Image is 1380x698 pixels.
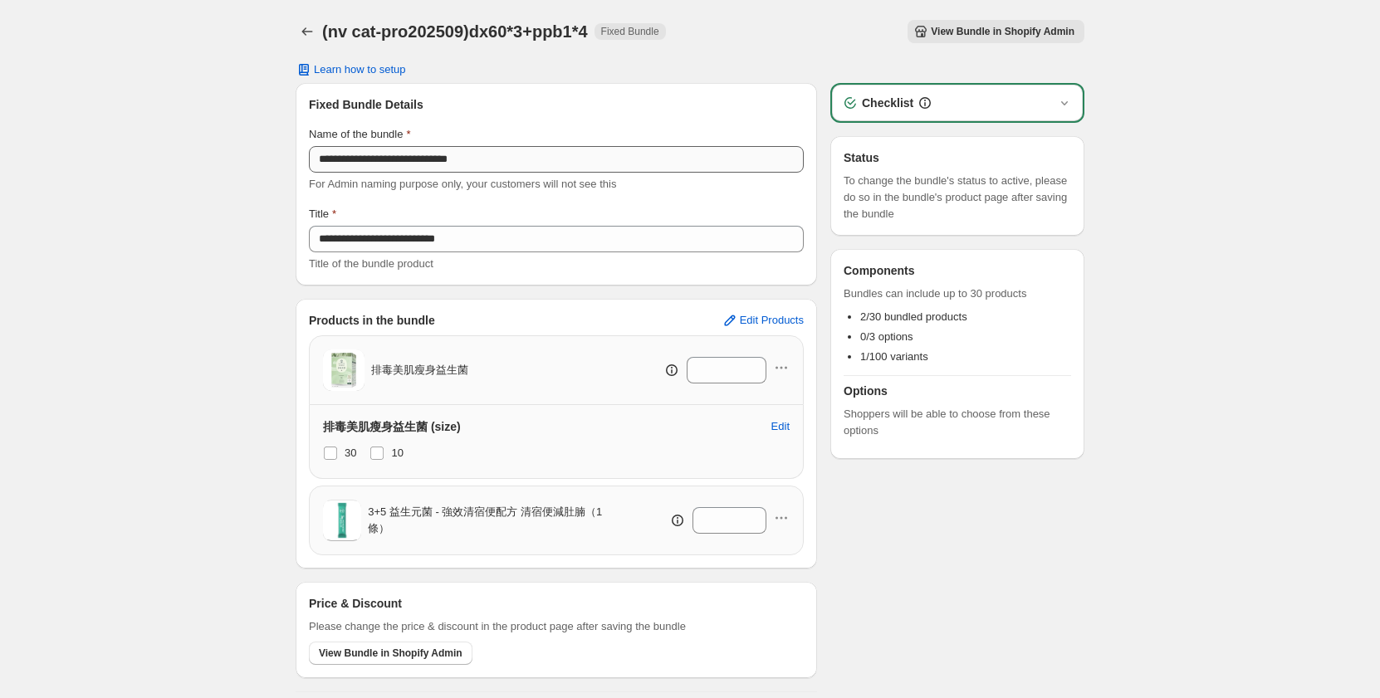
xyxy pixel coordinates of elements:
[391,447,403,459] span: 10
[314,63,406,76] span: Learn how to setup
[309,312,435,329] h3: Products in the bundle
[323,349,365,391] img: 排毒美肌瘦身益生菌
[740,314,804,327] span: Edit Products
[771,420,790,433] span: Edit
[844,383,1071,399] h3: Options
[371,362,468,378] span: 排毒美肌瘦身益生菌
[309,618,686,635] span: Please change the price & discount in the product page after saving the bundle
[323,501,361,539] img: 3+5 益生元菌 - 強效清宿便配方 清宿便減肚腩（1條）
[761,413,800,440] button: Edit
[286,58,416,81] button: Learn how to setup
[322,22,588,41] h1: (nv cat-pro202509)dx60*3+ppb1*4
[296,20,319,43] button: Back
[860,330,913,343] span: 0/3 options
[908,20,1084,43] button: View Bundle in Shopify Admin
[323,418,461,435] h3: 排毒美肌瘦身益生菌 (size)
[844,173,1071,222] span: To change the bundle's status to active, please do so in the bundle's product page after saving t...
[368,504,604,537] span: 3+5 益生元菌 - 強效清宿便配方 清宿便減肚腩（1條）
[309,257,433,270] span: Title of the bundle product
[712,307,814,334] button: Edit Products
[309,206,336,222] label: Title
[844,286,1071,302] span: Bundles can include up to 30 products
[844,262,915,279] h3: Components
[844,406,1071,439] span: Shoppers will be able to choose from these options
[309,642,472,665] button: View Bundle in Shopify Admin
[309,178,616,190] span: For Admin naming purpose only, your customers will not see this
[860,350,928,363] span: 1/100 variants
[309,96,804,113] h3: Fixed Bundle Details
[860,310,967,323] span: 2/30 bundled products
[931,25,1074,38] span: View Bundle in Shopify Admin
[844,149,1071,166] h3: Status
[319,647,462,660] span: View Bundle in Shopify Admin
[601,25,659,38] span: Fixed Bundle
[309,126,411,143] label: Name of the bundle
[309,595,402,612] h3: Price & Discount
[345,447,356,459] span: 30
[862,95,913,111] h3: Checklist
